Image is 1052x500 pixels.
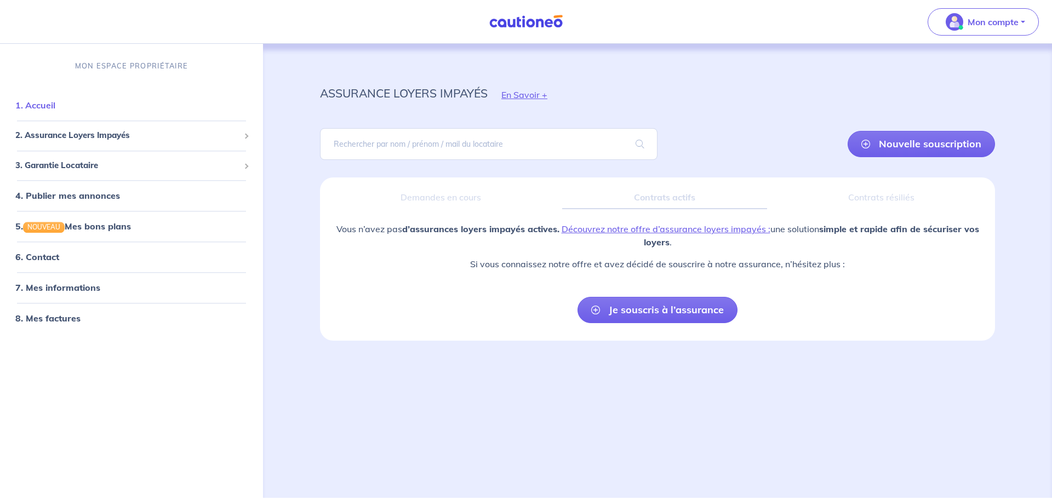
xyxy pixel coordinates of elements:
[75,61,188,71] p: MON ESPACE PROPRIÉTAIRE
[15,283,100,294] a: 7. Mes informations
[562,223,770,234] a: Découvrez notre offre d’assurance loyers impayés :
[15,130,239,142] span: 2. Assurance Loyers Impayés
[15,100,55,111] a: 1. Accueil
[968,15,1019,28] p: Mon compte
[4,277,259,299] div: 7. Mes informations
[402,223,559,234] strong: d’assurances loyers impayés actives.
[578,297,737,323] a: Je souscris à l’assurance
[15,191,120,202] a: 4. Publier mes annonces
[15,252,59,263] a: 6. Contact
[4,95,259,117] div: 1. Accueil
[4,216,259,238] div: 5.NOUVEAUMes bons plans
[4,125,259,147] div: 2. Assurance Loyers Impayés
[15,221,131,232] a: 5.NOUVEAUMes bons plans
[928,8,1039,36] button: illu_account_valid_menu.svgMon compte
[329,257,986,271] p: Si vous connaissez notre offre et avez décidé de souscrire à notre assurance, n’hésitez plus :
[4,185,259,207] div: 4. Publier mes annonces
[15,159,239,172] span: 3. Garantie Locataire
[485,15,567,28] img: Cautioneo
[329,222,986,249] p: Vous n’avez pas une solution .
[15,313,81,324] a: 8. Mes factures
[4,308,259,330] div: 8. Mes factures
[4,155,259,176] div: 3. Garantie Locataire
[622,129,658,159] span: search
[946,13,963,31] img: illu_account_valid_menu.svg
[320,83,488,103] p: assurance loyers impayés
[848,131,995,157] a: Nouvelle souscription
[488,79,561,111] button: En Savoir +
[4,246,259,268] div: 6. Contact
[320,128,658,160] input: Rechercher par nom / prénom / mail du locataire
